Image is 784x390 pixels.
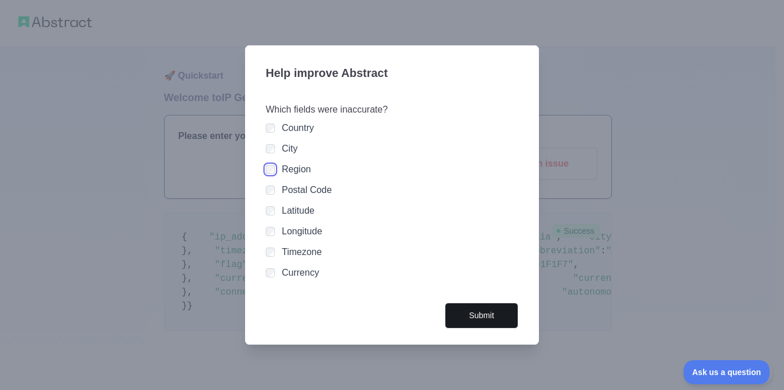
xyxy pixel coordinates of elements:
[282,144,298,153] label: City
[684,360,773,384] iframe: Toggle Customer Support
[282,268,319,277] label: Currency
[266,103,518,117] h3: Which fields were inaccurate?
[282,206,315,215] label: Latitude
[445,303,518,329] button: Submit
[266,59,518,89] h3: Help improve Abstract
[282,226,322,236] label: Longitude
[282,247,322,257] label: Timezone
[282,164,311,174] label: Region
[282,185,332,195] label: Postal Code
[282,123,314,133] label: Country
